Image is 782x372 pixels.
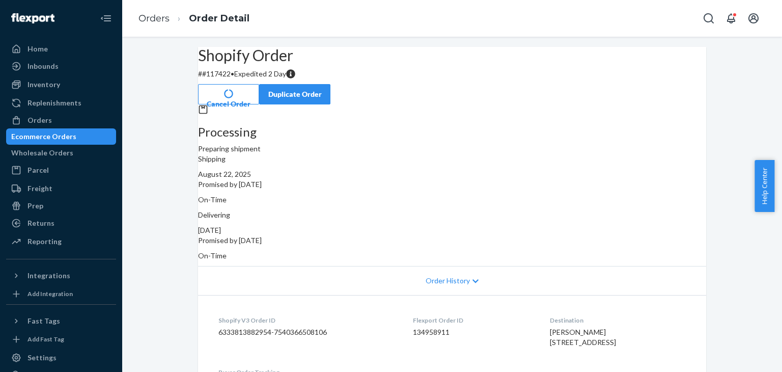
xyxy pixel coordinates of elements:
[27,316,60,326] div: Fast Tags
[198,125,706,154] div: Preparing shipment
[138,13,170,24] a: Orders
[699,8,719,29] button: Open Search Box
[198,84,259,104] button: Cancel Order
[743,8,764,29] button: Open account menu
[6,288,116,300] a: Add Integration
[27,335,64,343] div: Add Fast Tag
[130,4,258,34] ol: breadcrumbs
[6,198,116,214] a: Prep
[550,316,686,325] dt: Destination
[27,201,43,211] div: Prep
[198,225,706,235] div: [DATE]
[27,218,54,228] div: Returns
[6,112,116,128] a: Orders
[6,95,116,111] a: Replenishments
[189,13,249,24] a: Order Detail
[550,328,616,347] span: [PERSON_NAME] [STREET_ADDRESS]
[27,183,52,194] div: Freight
[96,8,116,29] button: Close Navigation
[6,41,116,57] a: Home
[6,162,116,178] a: Parcel
[218,316,397,325] dt: Shopify V3 Order ID
[198,154,706,164] p: Shipping
[198,47,706,64] h2: Shopify Order
[259,84,330,104] button: Duplicate Order
[6,268,116,284] button: Integrations
[27,44,48,54] div: Home
[755,160,774,212] button: Help Center
[27,79,60,90] div: Inventory
[6,145,116,161] a: Wholesale Orders
[198,195,706,205] p: On-Time
[426,276,470,286] span: Order History
[11,148,73,158] div: Wholesale Orders
[6,333,116,346] a: Add Fast Tag
[27,98,81,108] div: Replenishments
[218,327,397,337] dd: 6333813882954-7540366508106
[27,115,52,125] div: Orders
[6,233,116,250] a: Reporting
[6,313,116,329] button: Fast Tags
[6,58,116,74] a: Inbounds
[198,125,706,139] h3: Processing
[6,180,116,197] a: Freight
[198,235,706,246] p: Promised by [DATE]
[198,179,706,190] p: Promised by [DATE]
[721,8,741,29] button: Open notifications
[198,251,706,261] p: On-Time
[27,289,73,298] div: Add Integration
[198,169,706,179] div: August 22, 2025
[234,69,286,78] span: Expedited 2 Day
[6,128,116,145] a: Ecommerce Orders
[27,271,70,281] div: Integrations
[11,13,54,23] img: Flexport logo
[27,165,49,175] div: Parcel
[6,350,116,366] a: Settings
[231,69,234,78] span: •
[413,327,533,337] dd: 134958911
[198,69,706,79] p: # #117422
[6,76,116,93] a: Inventory
[11,131,76,142] div: Ecommerce Orders
[27,61,59,71] div: Inbounds
[27,353,57,363] div: Settings
[198,210,706,220] p: Delivering
[413,316,533,325] dt: Flexport Order ID
[6,215,116,231] a: Returns
[268,89,322,99] div: Duplicate Order
[27,236,62,247] div: Reporting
